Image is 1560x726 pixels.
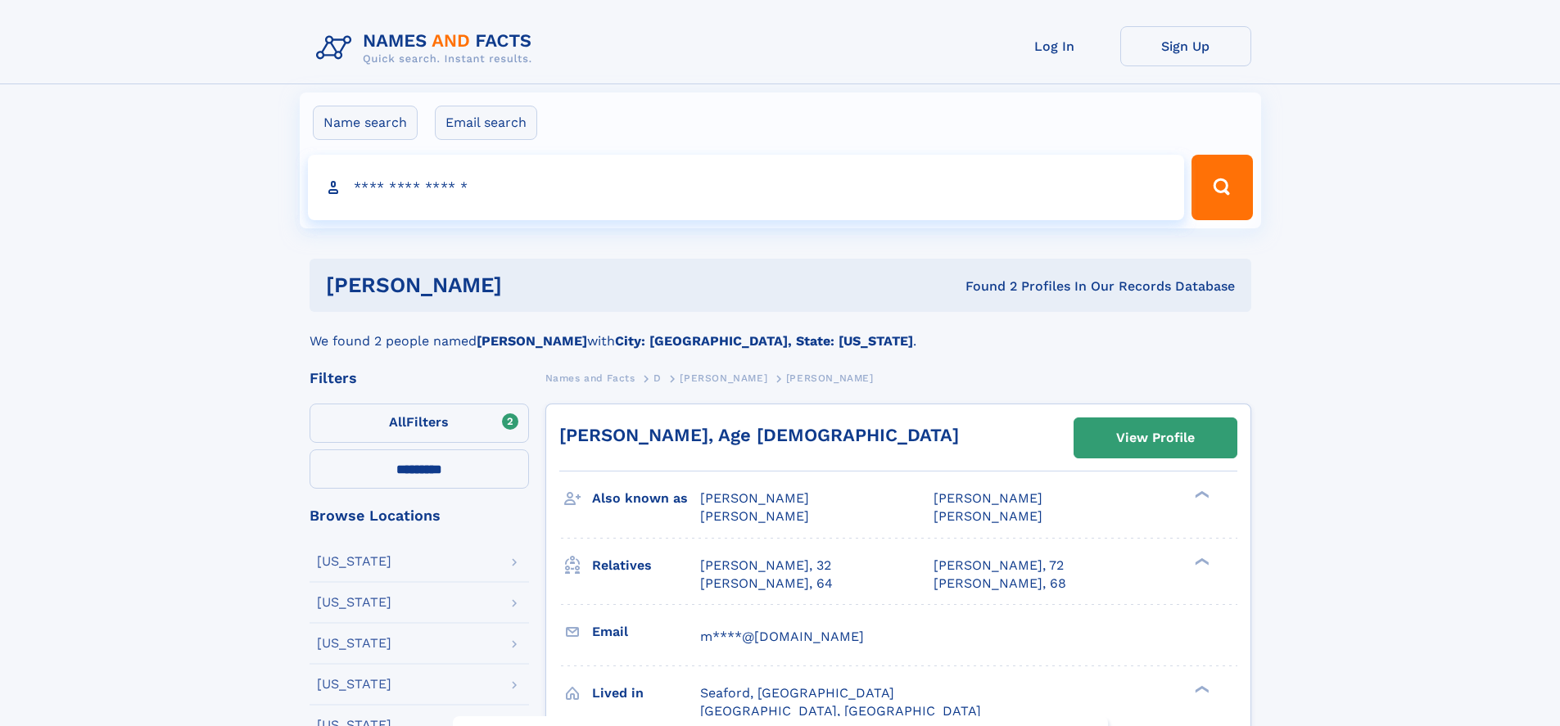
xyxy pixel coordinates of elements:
div: View Profile [1116,419,1195,457]
a: Log In [989,26,1120,66]
input: search input [308,155,1185,220]
a: [PERSON_NAME] [680,368,767,388]
div: ❯ [1191,489,1210,500]
h3: Also known as [592,485,700,512]
b: [PERSON_NAME] [477,333,587,349]
div: We found 2 people named with . [310,312,1251,351]
span: [PERSON_NAME] [700,490,809,506]
span: All [389,414,406,430]
button: Search Button [1191,155,1252,220]
a: [PERSON_NAME], 68 [934,575,1066,593]
span: D [653,372,662,384]
a: [PERSON_NAME], 32 [700,557,831,575]
label: Email search [435,106,537,140]
h1: [PERSON_NAME] [326,275,734,295]
span: [PERSON_NAME] [680,372,767,384]
h3: Relatives [592,552,700,579]
div: [US_STATE] [317,637,391,650]
img: Logo Names and Facts [310,26,545,70]
span: Seaford, [GEOGRAPHIC_DATA] [700,685,894,701]
a: [PERSON_NAME], Age [DEMOGRAPHIC_DATA] [559,425,959,445]
a: [PERSON_NAME], 72 [934,557,1064,575]
a: D [653,368,662,388]
a: View Profile [1074,418,1237,458]
div: Found 2 Profiles In Our Records Database [734,277,1235,295]
span: [PERSON_NAME] [934,490,1042,506]
span: [PERSON_NAME] [700,508,809,524]
span: [PERSON_NAME] [786,372,874,384]
div: [US_STATE] [317,678,391,691]
div: [US_STATE] [317,596,391,609]
a: Sign Up [1120,26,1251,66]
div: [US_STATE] [317,555,391,568]
div: Browse Locations [310,508,529,523]
a: Names and Facts [545,368,635,388]
b: City: [GEOGRAPHIC_DATA], State: [US_STATE] [615,333,913,349]
div: ❯ [1191,556,1210,566]
label: Filters [310,404,529,443]
div: ❯ [1191,683,1210,694]
span: [PERSON_NAME] [934,508,1042,524]
span: [GEOGRAPHIC_DATA], [GEOGRAPHIC_DATA] [700,703,981,719]
a: [PERSON_NAME], 64 [700,575,833,593]
h3: Lived in [592,679,700,707]
div: Filters [310,371,529,386]
label: Name search [313,106,418,140]
h3: Email [592,618,700,646]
